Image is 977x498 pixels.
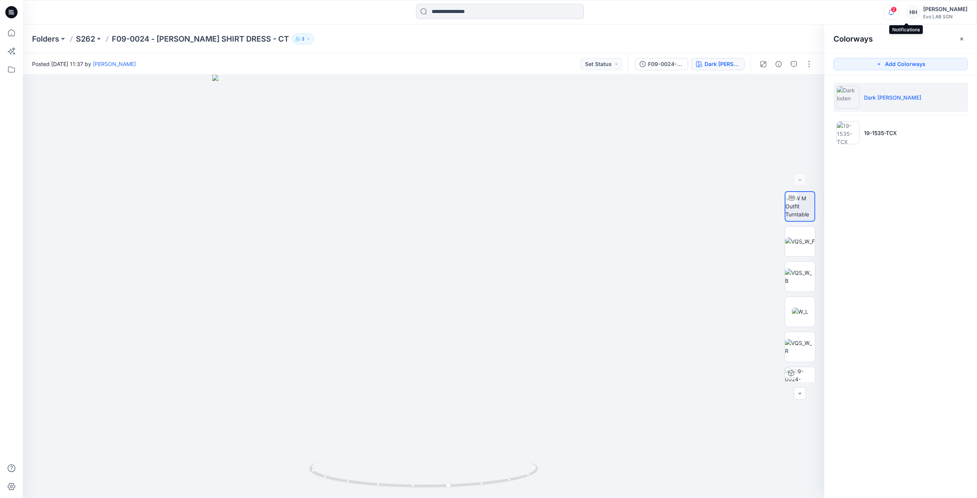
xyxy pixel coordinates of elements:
img: F09-0024-JEANIE SHIRT DRESS-GREY-262-COTTON TENCEL Dark loden [785,367,815,397]
img: Dark loden [837,86,859,109]
div: [PERSON_NAME] [923,5,967,14]
button: Dark [PERSON_NAME] [691,58,745,70]
div: Dark [PERSON_NAME] [705,60,740,68]
div: Evo LAB SGN [923,14,967,19]
div: F09-0024-[PERSON_NAME] SHIRT DRESS-GREY-262-COTTON TENCEL [648,60,683,68]
button: Add Colorways [834,58,968,70]
img: 19-1535-TCX [837,121,859,144]
p: 3 [301,35,305,43]
div: HH [906,5,920,19]
span: Posted [DATE] 11:37 by [32,60,136,68]
img: BW M Outfit Turntable [785,194,814,218]
img: VQS_W_F [785,237,815,245]
p: F09-0024 - [PERSON_NAME] SHIRT DRESS - CT [112,34,289,44]
p: Dark [PERSON_NAME] [864,93,921,102]
p: 19-1535-TCX [864,129,897,137]
img: VQS_W_B [785,269,815,285]
button: F09-0024-[PERSON_NAME] SHIRT DRESS-GREY-262-COTTON TENCEL [635,58,688,70]
img: W_L [792,308,808,316]
a: S262 [76,34,95,44]
img: VQS_W_R [785,339,815,355]
span: 2 [891,6,897,13]
button: Details [772,58,785,70]
h2: Colorways [834,34,873,44]
a: Folders [32,34,59,44]
button: 3 [292,34,314,44]
a: [PERSON_NAME] [93,61,136,67]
